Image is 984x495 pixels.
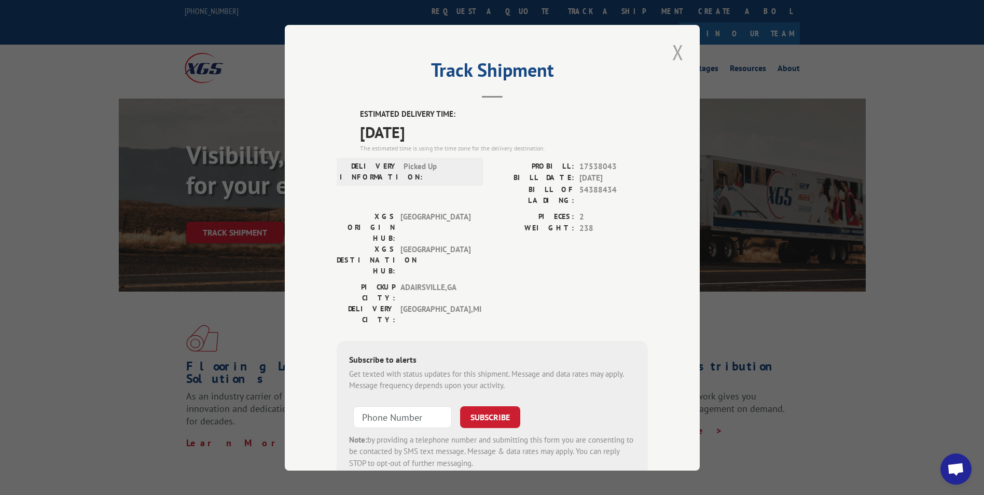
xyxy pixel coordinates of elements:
[579,184,648,205] span: 54388434
[492,223,574,235] label: WEIGHT:
[337,303,395,325] label: DELIVERY CITY:
[579,160,648,172] span: 17538043
[492,184,574,205] label: BILL OF LADING:
[349,353,635,368] div: Subscribe to alerts
[360,143,648,153] div: The estimated time is using the time zone for the delivery destination.
[669,38,687,66] button: Close modal
[400,281,470,303] span: ADAIRSVILLE , GA
[579,211,648,223] span: 2
[337,281,395,303] label: PICKUP CITY:
[360,108,648,120] label: ESTIMATED DELIVERY TIME:
[492,211,574,223] label: PIECES:
[337,63,648,82] h2: Track Shipment
[360,120,648,143] span: [DATE]
[579,223,648,235] span: 238
[400,211,470,243] span: [GEOGRAPHIC_DATA]
[460,406,520,428] button: SUBSCRIBE
[400,243,470,276] span: [GEOGRAPHIC_DATA]
[579,172,648,184] span: [DATE]
[337,211,395,243] label: XGS ORIGIN HUB:
[492,160,574,172] label: PROBILL:
[400,303,470,325] span: [GEOGRAPHIC_DATA] , MI
[349,434,367,444] strong: Note:
[940,453,972,485] a: Open chat
[349,434,635,469] div: by providing a telephone number and submitting this form you are consenting to be contacted by SM...
[353,406,452,428] input: Phone Number
[349,368,635,391] div: Get texted with status updates for this shipment. Message and data rates may apply. Message frequ...
[404,160,474,182] span: Picked Up
[340,160,398,182] label: DELIVERY INFORMATION:
[492,172,574,184] label: BILL DATE:
[337,243,395,276] label: XGS DESTINATION HUB:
